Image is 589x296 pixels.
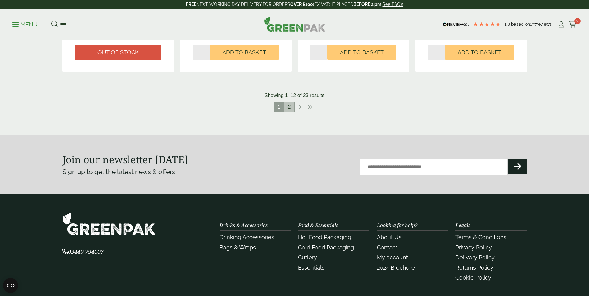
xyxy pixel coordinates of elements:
[569,20,577,29] a: 6
[574,18,581,24] span: 6
[222,49,266,56] span: Add to Basket
[97,49,139,56] span: Out of stock
[530,22,537,27] span: 197
[62,213,156,235] img: GreenPak Supplies
[62,249,104,255] a: 03449 794007
[455,254,495,261] a: Delivery Policy
[569,21,577,28] i: Cart
[537,22,552,27] span: reviews
[340,49,384,56] span: Add to Basket
[220,234,274,240] a: Drinking Accessories
[557,21,565,28] i: My Account
[458,49,501,56] span: Add to Basket
[220,244,256,251] a: Bags & Wraps
[377,264,415,271] a: 2024 Brochure
[62,167,271,177] p: Sign up to get the latest news & offers
[455,234,506,240] a: Terms & Conditions
[511,22,530,27] span: Based on
[298,264,324,271] a: Essentials
[327,45,396,60] button: Add to Basket
[75,45,161,60] a: Out of stock
[62,153,188,166] strong: Join our newsletter [DATE]
[383,2,403,7] a: See T&C's
[298,244,354,251] a: Cold Food Packaging
[264,17,325,32] img: GreenPak Supplies
[377,254,408,261] a: My account
[455,264,493,271] a: Returns Policy
[377,234,401,240] a: About Us
[186,2,196,7] strong: FREE
[62,248,104,255] span: 03449 794007
[377,244,397,251] a: Contact
[12,21,38,27] a: Menu
[455,274,491,281] a: Cookie Policy
[12,21,38,28] p: Menu
[290,2,313,7] strong: OVER £100
[455,244,492,251] a: Privacy Policy
[298,254,317,261] a: Cutlery
[265,92,324,99] p: Showing 1–12 of 23 results
[3,278,18,293] button: Open CMP widget
[445,45,514,60] button: Add to Basket
[298,234,351,240] a: Hot Food Packaging
[473,21,501,27] div: 4.79 Stars
[284,102,294,112] a: 2
[274,102,284,112] span: 1
[504,22,511,27] span: 4.8
[353,2,381,7] strong: BEFORE 2 pm
[443,22,470,27] img: REVIEWS.io
[210,45,279,60] button: Add to Basket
